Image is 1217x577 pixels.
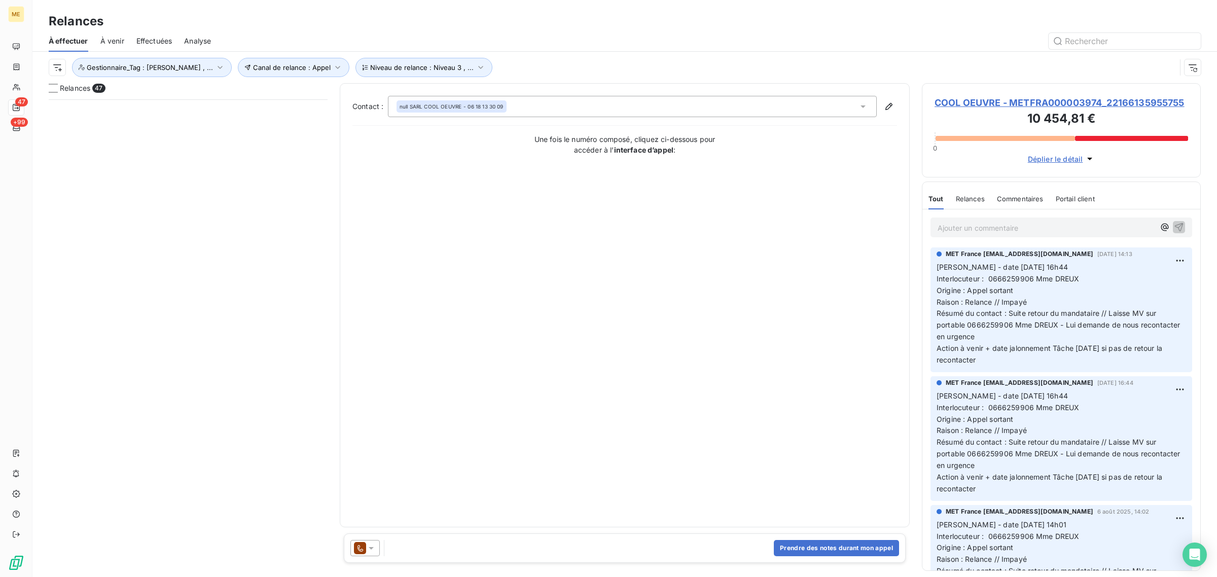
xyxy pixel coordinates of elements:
span: [PERSON_NAME] - date [DATE] 16h44 [937,263,1068,271]
h3: 10 454,81 € [935,110,1188,130]
span: 6 août 2025, 14:02 [1097,509,1150,515]
button: Canal de relance : Appel [238,58,349,77]
span: [PERSON_NAME] - date [DATE] 16h44 [937,391,1068,400]
span: À venir [100,36,124,46]
span: null SARL COOL OEUVRE [400,103,461,110]
span: Origine : Appel sortant [937,543,1013,552]
div: - 06 18 13 30 09 [400,103,504,110]
span: Niveau de relance : Niveau 3 , ... [370,63,474,71]
span: Action à venir + date jalonnement Tâche [DATE] si pas de retour la recontacter [937,473,1164,493]
label: Contact : [352,101,388,112]
button: Gestionnaire_Tag : [PERSON_NAME] , ... [72,58,232,77]
span: MET France [EMAIL_ADDRESS][DOMAIN_NAME] [946,378,1093,387]
span: COOL OEUVRE - METFRA000003974_22166135955755 [935,96,1188,110]
span: 47 [15,97,28,106]
span: Portail client [1056,195,1095,203]
span: Raison : Relance // Impayé [937,555,1027,563]
strong: interface d’appel [614,146,674,154]
span: Déplier le détail [1028,154,1083,164]
h3: Relances [49,12,103,30]
a: +99 [8,120,24,136]
span: Relances [60,83,90,93]
span: Analyse [184,36,211,46]
span: 47 [92,84,105,93]
span: Résumé du contact : Suite retour du mandataire // Laisse MV sur portable 0666259906 Mme DREUX - L... [937,309,1183,341]
p: Une fois le numéro composé, cliquez ci-dessous pour accéder à l’ : [523,134,726,155]
div: Open Intercom Messenger [1183,543,1207,567]
button: Niveau de relance : Niveau 3 , ... [355,58,492,77]
span: [PERSON_NAME] - date [DATE] 14h01 [937,520,1066,529]
span: 0 [933,144,937,152]
span: +99 [11,118,28,127]
span: MET France [EMAIL_ADDRESS][DOMAIN_NAME] [946,249,1093,259]
span: [DATE] 16:44 [1097,380,1133,386]
span: Origine : Appel sortant [937,286,1013,295]
span: Interlocuteur : 0666259906 Mme DREUX [937,532,1080,540]
span: Action à venir + date jalonnement Tâche [DATE] si pas de retour la recontacter [937,344,1164,364]
span: MET France [EMAIL_ADDRESS][DOMAIN_NAME] [946,507,1093,516]
span: Tout [928,195,944,203]
span: Interlocuteur : 0666259906 Mme DREUX [937,274,1080,283]
span: Effectuées [136,36,172,46]
span: Raison : Relance // Impayé [937,426,1027,435]
span: Relances [956,195,985,203]
span: [DATE] 14:13 [1097,251,1132,257]
span: Interlocuteur : 0666259906 Mme DREUX [937,403,1080,412]
span: Résumé du contact : Suite retour du mandataire // Laisse MV sur portable 0666259906 Mme DREUX - L... [937,438,1183,470]
button: Déplier le détail [1025,153,1098,165]
button: Prendre des notes durant mon appel [774,540,899,556]
a: 47 [8,99,24,116]
input: Rechercher [1049,33,1201,49]
span: Raison : Relance // Impayé [937,298,1027,306]
img: Logo LeanPay [8,555,24,571]
span: Canal de relance : Appel [253,63,331,71]
div: ME [8,6,24,22]
span: Commentaires [997,195,1044,203]
span: À effectuer [49,36,88,46]
span: Origine : Appel sortant [937,415,1013,423]
div: grid [49,99,328,577]
span: Gestionnaire_Tag : [PERSON_NAME] , ... [87,63,213,71]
